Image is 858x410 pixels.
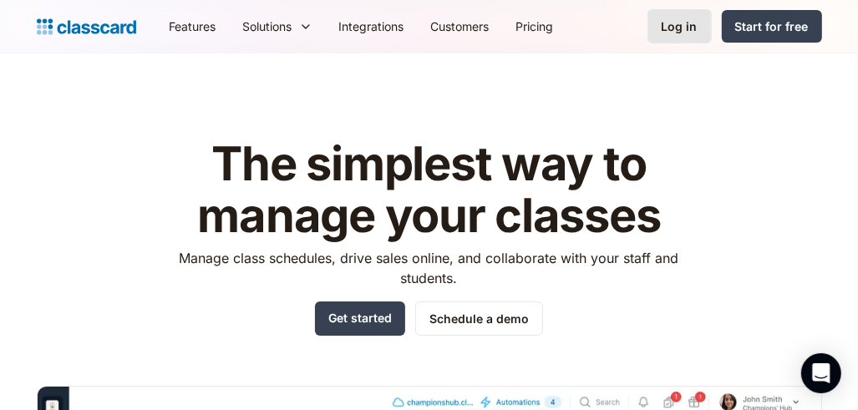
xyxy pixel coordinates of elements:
[801,353,841,393] div: Open Intercom Messenger
[418,8,503,45] a: Customers
[662,18,698,35] div: Log in
[326,8,418,45] a: Integrations
[156,8,230,45] a: Features
[722,10,822,43] a: Start for free
[164,248,694,288] p: Manage class schedules, drive sales online, and collaborate with your staff and students.
[647,9,712,43] a: Log in
[164,139,694,241] h1: The simplest way to manage your classes
[37,15,136,38] a: home
[230,8,326,45] div: Solutions
[735,18,809,35] div: Start for free
[415,301,543,336] a: Schedule a demo
[243,18,292,35] div: Solutions
[315,301,405,336] a: Get started
[503,8,567,45] a: Pricing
